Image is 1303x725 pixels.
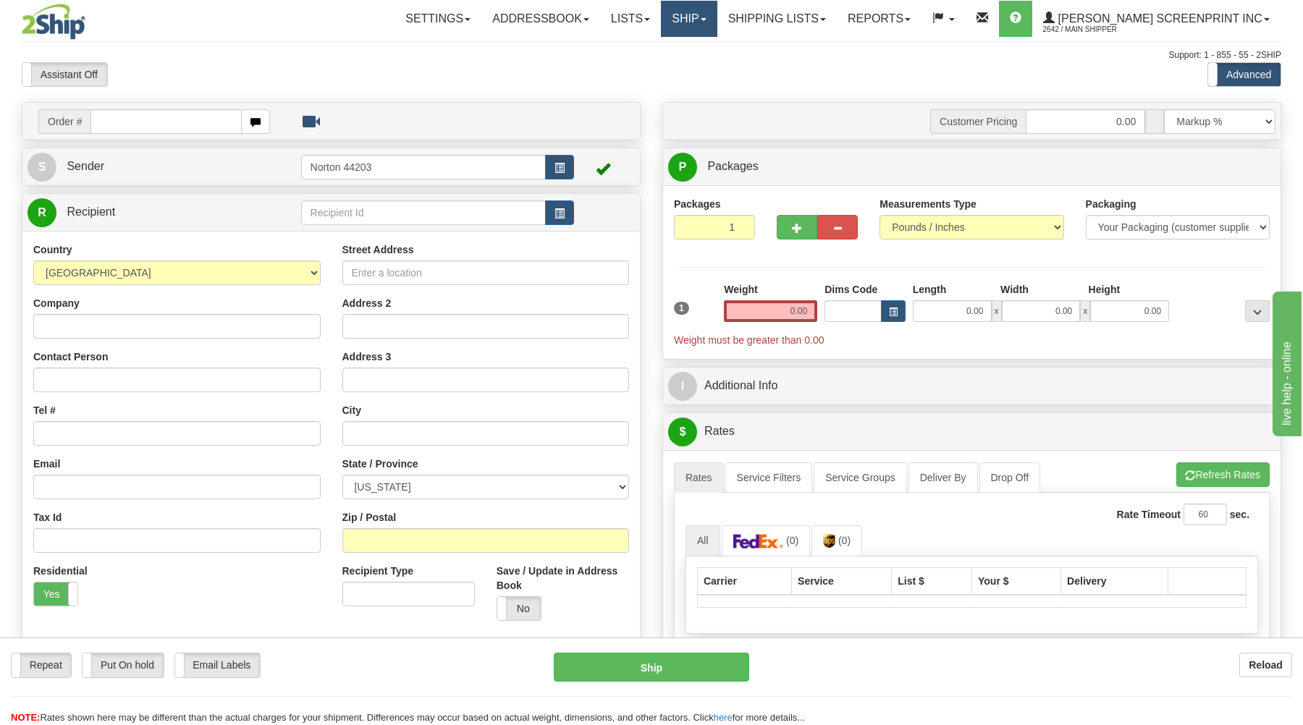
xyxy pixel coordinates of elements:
[1230,507,1249,522] label: sec.
[1208,63,1281,86] label: Advanced
[668,417,1275,446] a: $Rates
[22,4,85,40] img: logo2642.jpg
[972,567,1061,595] th: Your $
[837,1,922,37] a: Reports
[342,349,392,364] label: Address 3
[674,334,825,346] span: Weight must be greater than 0.00
[481,1,600,37] a: Addressbook
[823,534,835,548] img: UPS
[395,1,481,37] a: Settings
[930,109,1026,134] span: Customer Pricing
[342,260,630,285] input: Enter a location
[1249,659,1283,671] b: Reload
[1239,653,1292,677] button: Reload
[600,1,661,37] a: Lists
[33,564,88,578] label: Residential
[28,152,301,182] a: S Sender
[979,462,1041,493] a: Drop Off
[1032,1,1281,37] a: [PERSON_NAME] Screenprint Inc 2642 / Main Shipper
[880,197,977,211] label: Measurements Type
[1000,282,1029,297] label: Width
[83,653,163,677] label: Put On hold
[674,197,721,211] label: Packages
[1089,282,1121,297] label: Height
[792,567,892,595] th: Service
[1043,22,1152,37] span: 2642 / Main Shipper
[28,153,56,182] span: S
[1176,462,1270,487] button: Refresh Rates
[733,534,784,548] img: FedEx Express®
[33,403,56,417] label: Tel #
[342,510,397,525] label: Zip / Postal
[668,417,697,446] span: $
[668,153,697,182] span: P
[686,525,720,556] a: All
[1080,300,1090,322] span: x
[707,160,758,172] span: Packages
[12,653,71,677] label: Repeat
[497,597,541,620] label: No
[33,457,60,471] label: Email
[668,372,697,401] span: I
[674,302,689,315] span: 1
[22,63,107,86] label: Assistant Off
[342,457,418,471] label: State / Province
[825,282,877,297] label: Dims Code
[554,653,749,682] button: Ship
[34,582,77,606] label: Yes
[22,49,1281,62] div: Support: 1 - 855 - 55 - 2SHIP
[301,200,547,225] input: Recipient Id
[1086,197,1137,211] label: Packaging
[661,1,717,37] a: Ship
[11,9,134,26] div: live help - online
[913,282,947,297] label: Length
[342,242,414,257] label: Street Address
[33,242,72,257] label: Country
[33,296,80,310] label: Company
[342,403,361,417] label: City
[674,462,724,493] a: Rates
[342,564,414,578] label: Recipient Type
[668,152,1275,182] a: P Packages
[11,712,40,723] span: NOTE:
[698,567,792,595] th: Carrier
[725,462,813,493] a: Service Filters
[1270,289,1302,436] iframe: chat widget
[668,371,1275,401] a: IAdditional Info
[33,349,108,364] label: Contact Person
[301,155,547,179] input: Sender Id
[714,712,733,723] a: here
[908,462,978,493] a: Deliver By
[1245,300,1270,322] div: ...
[67,160,104,172] span: Sender
[786,535,798,546] span: (0)
[33,510,62,525] label: Tax Id
[838,535,851,546] span: (0)
[38,109,90,134] span: Order #
[175,653,261,677] label: Email Labels
[892,567,972,595] th: List $
[724,282,757,297] label: Weight
[717,1,837,37] a: Shipping lists
[1061,567,1168,595] th: Delivery
[67,205,115,218] span: Recipient
[1117,507,1181,522] label: Rate Timeout
[28,198,271,227] a: R Recipient
[28,198,56,227] span: R
[342,296,392,310] label: Address 2
[1055,12,1262,25] span: [PERSON_NAME] Screenprint Inc
[992,300,1002,322] span: x
[497,564,629,593] label: Save / Update in Address Book
[814,462,906,493] a: Service Groups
